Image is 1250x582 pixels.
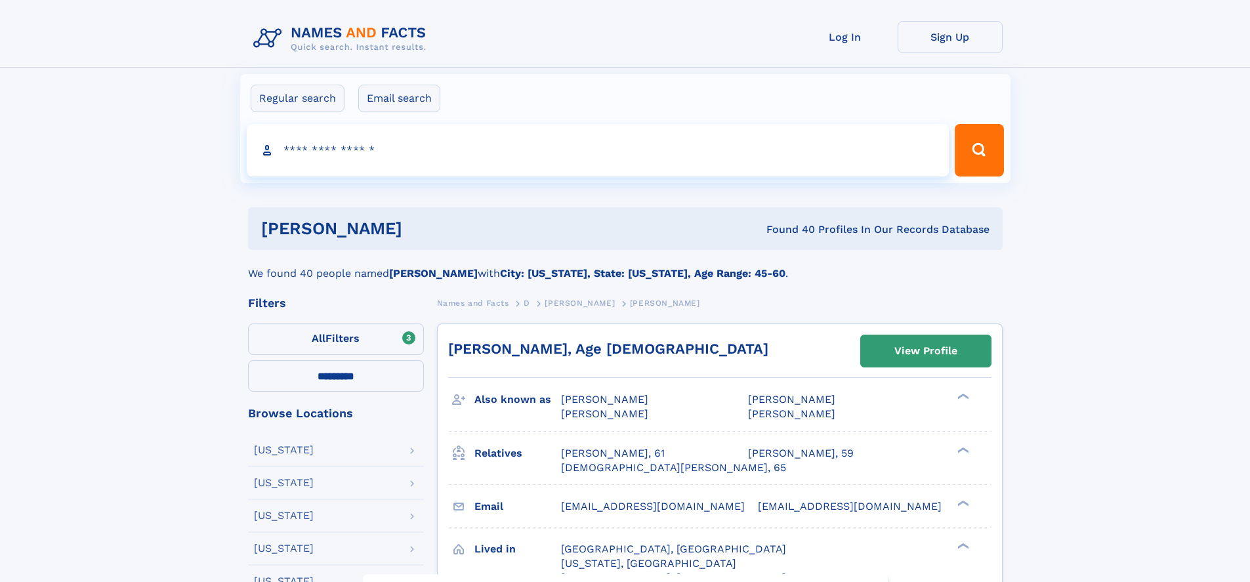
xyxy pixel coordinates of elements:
button: Search Button [955,124,1003,177]
label: Filters [248,323,424,355]
a: [PERSON_NAME], 61 [561,446,665,461]
span: [PERSON_NAME] [545,299,615,308]
input: search input [247,124,949,177]
h3: Also known as [474,388,561,411]
label: Email search [358,85,440,112]
a: Log In [793,21,898,53]
div: We found 40 people named with . [248,250,1003,281]
a: [PERSON_NAME], 59 [748,446,854,461]
div: [US_STATE] [254,445,314,455]
div: [US_STATE] [254,510,314,521]
div: [US_STATE] [254,478,314,488]
div: Filters [248,297,424,309]
img: Logo Names and Facts [248,21,437,56]
a: Names and Facts [437,295,509,311]
span: [GEOGRAPHIC_DATA], [GEOGRAPHIC_DATA] [561,543,786,555]
label: Regular search [251,85,344,112]
span: All [312,332,325,344]
a: D [524,295,530,311]
h1: [PERSON_NAME] [261,220,585,237]
a: [PERSON_NAME], Age [DEMOGRAPHIC_DATA] [448,341,768,357]
div: ❯ [954,446,970,454]
span: [PERSON_NAME] [748,393,835,405]
a: [DEMOGRAPHIC_DATA][PERSON_NAME], 65 [561,461,786,475]
div: Browse Locations [248,407,424,419]
div: Found 40 Profiles In Our Records Database [584,222,990,237]
span: [PERSON_NAME] [630,299,700,308]
div: ❯ [954,541,970,550]
b: [PERSON_NAME] [389,267,478,280]
a: [PERSON_NAME] [545,295,615,311]
div: ❯ [954,499,970,507]
div: [US_STATE] [254,543,314,554]
a: Sign Up [898,21,1003,53]
span: [US_STATE], [GEOGRAPHIC_DATA] [561,557,736,570]
h3: Email [474,495,561,518]
div: ❯ [954,392,970,401]
span: D [524,299,530,308]
b: City: [US_STATE], State: [US_STATE], Age Range: 45-60 [500,267,785,280]
div: View Profile [894,336,957,366]
h3: Lived in [474,538,561,560]
a: View Profile [861,335,991,367]
span: [PERSON_NAME] [748,407,835,420]
span: [PERSON_NAME] [561,407,648,420]
h3: Relatives [474,442,561,465]
span: [EMAIL_ADDRESS][DOMAIN_NAME] [561,500,745,512]
span: [EMAIL_ADDRESS][DOMAIN_NAME] [758,500,942,512]
span: [PERSON_NAME] [561,393,648,405]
